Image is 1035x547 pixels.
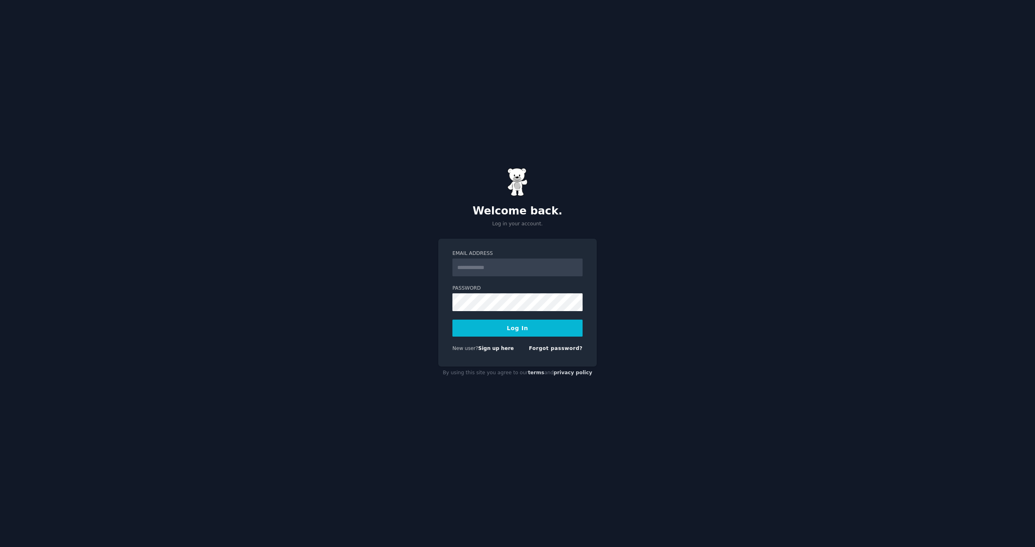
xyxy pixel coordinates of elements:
a: Forgot password? [529,346,583,351]
a: Sign up here [478,346,514,351]
h2: Welcome back. [438,205,597,218]
label: Email Address [452,250,583,257]
button: Log In [452,320,583,337]
img: Gummy Bear [507,168,528,196]
a: terms [528,370,544,375]
div: By using this site you agree to our and [438,367,597,380]
label: Password [452,285,583,292]
p: Log in your account. [438,220,597,228]
a: privacy policy [553,370,592,375]
span: New user? [452,346,478,351]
